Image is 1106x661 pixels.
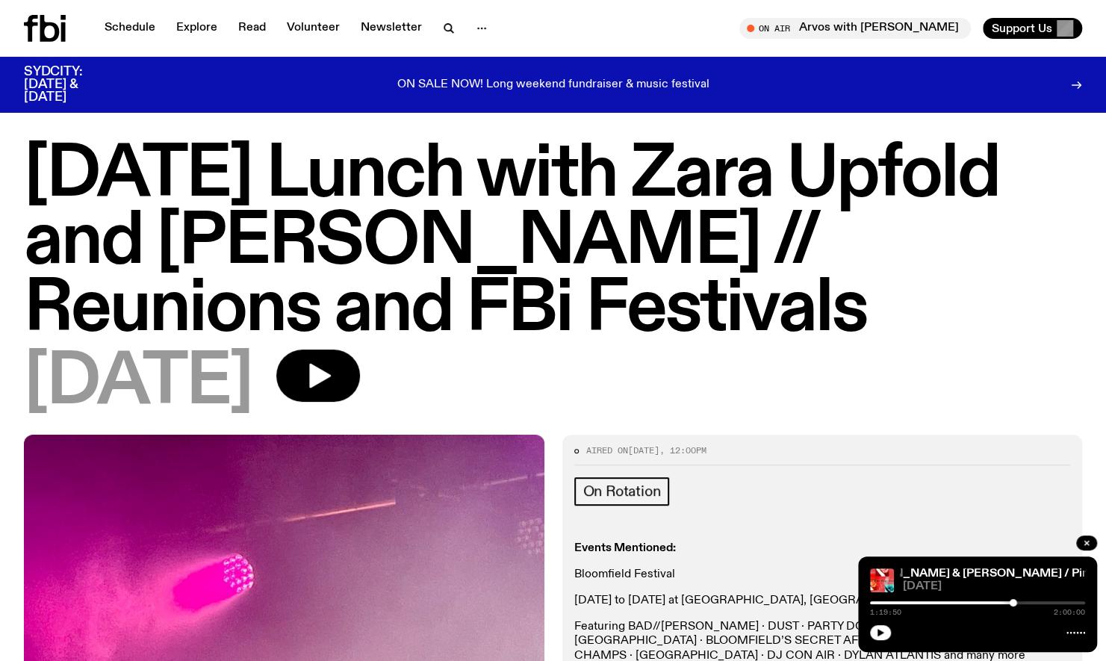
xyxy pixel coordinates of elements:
a: Explore [167,18,226,39]
p: ON SALE NOW! Long weekend fundraiser & music festival [397,78,709,92]
p: Bloomfield Festival [574,568,1071,582]
span: [DATE] [628,444,659,456]
span: 1:19:50 [870,609,901,616]
a: Volunteer [278,18,349,39]
span: , 12:00pm [659,444,706,456]
span: Aired on [586,444,628,456]
a: Schedule [96,18,164,39]
a: On Rotation [574,477,670,506]
span: [DATE] [24,350,252,417]
span: On Rotation [583,483,661,500]
img: The cover image for this episode of The Playlist, featuring the title of the show as well as the ... [870,568,894,592]
span: Support Us [992,22,1052,35]
h3: SYDCITY: [DATE] & [DATE] [24,66,119,104]
span: [DATE] [903,581,1085,592]
a: Read [229,18,275,39]
p: [DATE] to [DATE] at [GEOGRAPHIC_DATA], [GEOGRAPHIC_DATA]. [574,594,1071,608]
strong: Events Mentioned: [574,542,676,554]
button: Support Us [983,18,1082,39]
button: On AirArvos with [PERSON_NAME] [739,18,971,39]
a: Newsletter [352,18,431,39]
h1: [DATE] Lunch with Zara Upfold and [PERSON_NAME] // Reunions and FBi Festivals [24,142,1082,344]
span: 2:00:00 [1054,609,1085,616]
